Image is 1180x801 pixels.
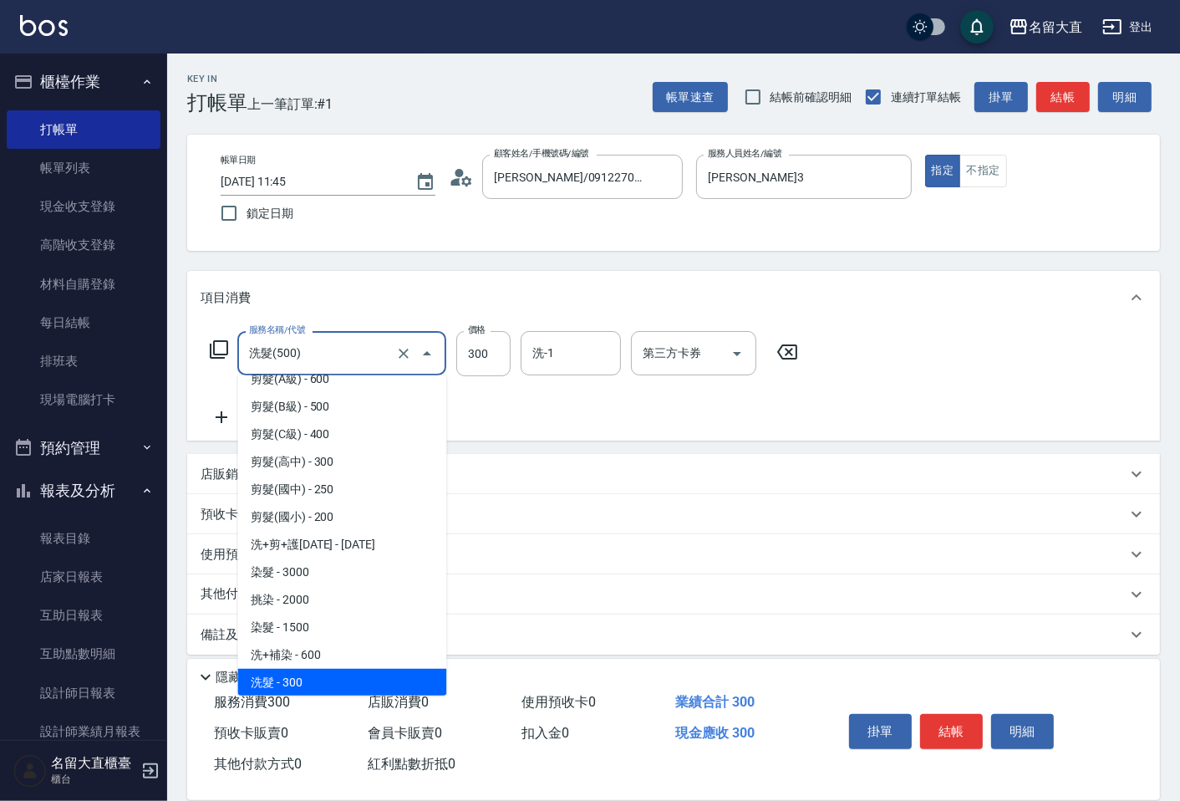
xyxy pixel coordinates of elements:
[216,669,291,686] p: 隱藏業績明細
[237,503,446,531] span: 剪髮(國小) - 200
[959,155,1006,187] button: 不指定
[221,154,256,166] label: 帳單日期
[521,694,596,710] span: 使用預收卡 0
[653,82,728,113] button: 帳單速查
[247,205,293,222] span: 鎖定日期
[7,60,160,104] button: 櫃檯作業
[7,226,160,264] a: 高階收支登錄
[237,559,446,586] span: 染髮 - 3000
[925,155,961,187] button: 指定
[214,756,302,772] span: 其他付款方式 0
[187,615,1160,655] div: 備註及來源
[991,714,1054,749] button: 明細
[237,365,446,393] span: 剪髮(A級) - 600
[405,162,445,202] button: Choose date, selected date is 2025-09-14
[7,469,160,513] button: 報表及分析
[201,289,251,307] p: 項目消費
[201,626,263,644] p: 備註及來源
[51,755,136,772] h5: 名留大直櫃臺
[7,426,160,470] button: 預約管理
[521,725,569,741] span: 扣入金 0
[7,342,160,380] a: 排班表
[960,10,994,43] button: save
[187,454,1160,494] div: 店販銷售
[468,324,486,336] label: 價格
[237,669,446,696] span: 洗髮 - 300
[249,324,305,336] label: 服務名稱/代號
[201,466,251,483] p: 店販銷售
[237,531,446,559] span: 洗+剪+護[DATE] - [DATE]
[675,725,755,741] span: 現金應收 300
[237,448,446,476] span: 剪髮(高中) - 300
[237,641,446,669] span: 洗+補染 - 600
[201,585,354,604] p: 其他付款方式
[7,558,160,596] a: 店家日報表
[414,340,440,367] button: Close
[214,694,290,710] span: 服務消費 300
[7,149,160,187] a: 帳單列表
[368,694,429,710] span: 店販消費 0
[974,82,1028,113] button: 掛單
[7,674,160,712] a: 設計師日報表
[187,271,1160,324] div: 項目消費
[187,91,247,115] h3: 打帳單
[237,421,446,448] span: 剪髮(C級) - 400
[7,187,160,226] a: 現金收支登錄
[494,147,589,160] label: 顧客姓名/手機號碼/編號
[891,89,961,106] span: 連續打單結帳
[1036,82,1090,113] button: 結帳
[13,754,47,788] img: Person
[20,15,68,36] img: Logo
[187,494,1160,534] div: 預收卡販賣
[849,714,912,749] button: 掛單
[920,714,983,749] button: 結帳
[237,586,446,614] span: 挑染 - 2000
[51,772,136,787] p: 櫃台
[201,506,263,523] p: 預收卡販賣
[187,574,1160,615] div: 其他付款方式入金可用餘額: 0
[7,380,160,419] a: 現場電腦打卡
[237,614,446,641] span: 染髮 - 1500
[7,596,160,635] a: 互助日報表
[7,304,160,342] a: 每日結帳
[368,756,455,772] span: 紅利點數折抵 0
[237,393,446,421] span: 剪髮(B級) - 500
[392,342,415,365] button: Clear
[7,635,160,673] a: 互助點數明細
[708,147,781,160] label: 服務人員姓名/編號
[368,725,442,741] span: 會員卡販賣 0
[201,546,263,564] p: 使用預收卡
[247,94,333,115] span: 上一筆訂單:#1
[1098,82,1152,113] button: 明細
[1029,17,1082,38] div: 名留大直
[7,519,160,558] a: 報表目錄
[221,168,399,196] input: YYYY/MM/DD hh:mm
[675,694,755,710] span: 業績合計 300
[7,110,160,149] a: 打帳單
[187,534,1160,574] div: 使用預收卡
[7,265,160,304] a: 材料自購登錄
[237,476,446,503] span: 剪髮(國中) - 250
[187,74,247,84] h2: Key In
[1096,12,1160,43] button: 登出
[1002,10,1089,44] button: 名留大直
[771,89,852,106] span: 結帳前確認明細
[724,340,750,367] button: Open
[214,725,288,741] span: 預收卡販賣 0
[7,712,160,751] a: 設計師業績月報表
